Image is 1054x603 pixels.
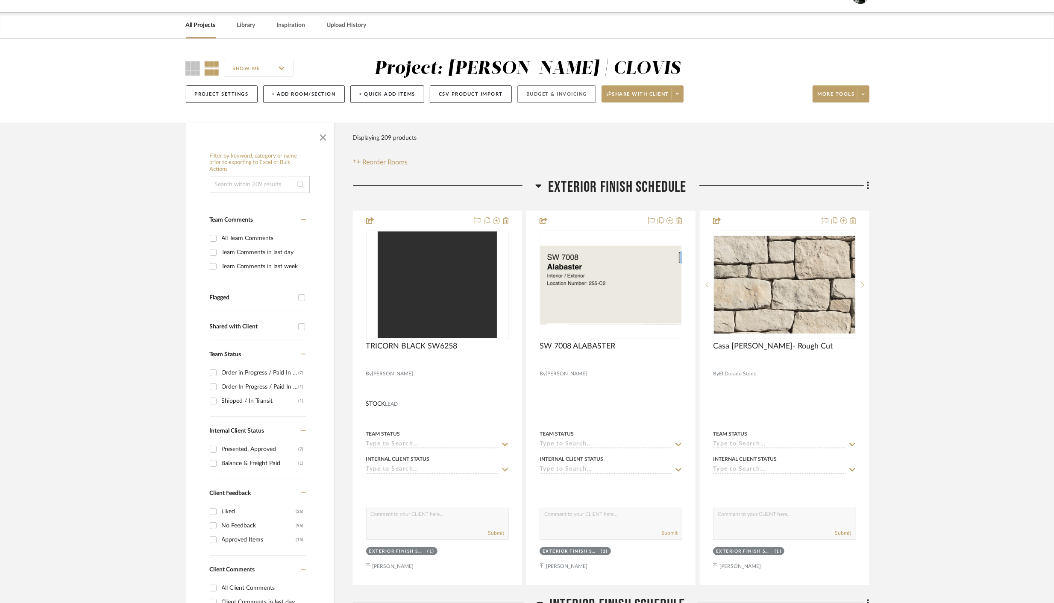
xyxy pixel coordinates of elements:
[713,370,719,378] span: By
[713,441,846,449] input: Type to Search…
[430,85,512,103] button: CSV Product Import
[350,85,425,103] button: + Quick Add Items
[517,85,596,103] button: Budget & Invoicing
[299,442,304,456] div: (7)
[210,567,255,573] span: Client Comments
[602,85,684,102] button: Share with client
[210,351,241,357] span: Team Status
[540,430,574,438] div: Team Status
[210,217,253,223] span: Team Comments
[314,127,332,144] button: Close
[210,153,310,173] h6: Filter by keyword, category or name prior to exporting to Excel or Bulk Actions
[540,370,546,378] span: By
[540,441,672,449] input: Type to Search…
[540,466,672,474] input: Type to Search…
[222,260,304,273] div: Team Comments in last week
[546,370,587,378] span: [PERSON_NAME]
[540,245,681,325] img: SW 7008 ALABASTER
[222,246,304,259] div: Team Comments in last day
[353,129,417,146] div: Displaying 209 products
[366,430,400,438] div: Team Status
[714,236,855,333] img: Casa Blanca- Rough Cut
[327,20,367,31] a: Upload History
[222,380,299,394] div: Order In Progress / Paid In Full w/ Freight, No Balance due
[296,519,304,533] div: (96)
[186,85,258,103] button: Project Settings
[540,455,603,463] div: Internal Client Status
[548,178,687,196] span: EXTERIOR FINISH SCHEDULE
[299,394,304,408] div: (1)
[713,455,777,463] div: Internal Client Status
[661,529,678,537] button: Submit
[775,548,782,555] div: (1)
[222,366,299,380] div: Order in Progress / Paid In Full / Freight Due to Ship
[540,342,615,351] span: SW 7008 ALABASTER
[222,519,296,533] div: No Feedback
[488,529,504,537] button: Submit
[222,231,304,245] div: All Team Comments
[353,157,408,167] button: Reorder Rooms
[366,370,372,378] span: By
[818,91,855,104] span: More tools
[372,370,414,378] span: [PERSON_NAME]
[427,548,435,555] div: (1)
[719,370,756,378] span: El Dorado Stone
[210,176,310,193] input: Search within 209 results
[543,548,599,555] div: EXTERIOR FINISH SCHEDULE
[222,533,296,547] div: Approved Items
[366,342,458,351] span: TRICORN BLACK SW6258
[222,457,299,470] div: Balance & Freight Paid
[835,529,851,537] button: Submit
[222,394,299,408] div: Shipped / In Transit
[263,85,345,103] button: + Add Room/Section
[210,490,251,496] span: Client Feedback
[713,466,846,474] input: Type to Search…
[607,91,669,104] span: Share with client
[378,231,497,338] img: TRICORN BLACK SW6258
[367,231,508,339] div: 0
[813,85,869,102] button: More tools
[210,323,294,331] div: Shared with Client
[277,20,305,31] a: Inspiration
[210,428,264,434] span: Internal Client Status
[713,430,747,438] div: Team Status
[366,455,430,463] div: Internal Client Status
[366,466,499,474] input: Type to Search…
[540,231,682,339] div: 0
[210,294,294,301] div: Flagged
[716,548,772,555] div: EXTERIOR FINISH SCHEDULE
[299,457,304,470] div: (1)
[237,20,255,31] a: Library
[222,505,296,518] div: Liked
[713,342,833,351] span: Casa [PERSON_NAME]- Rough Cut
[296,533,304,547] div: (15)
[366,441,499,449] input: Type to Search…
[296,505,304,518] div: (36)
[299,380,304,394] div: (1)
[362,157,408,167] span: Reorder Rooms
[186,20,216,31] a: All Projects
[369,548,426,555] div: EXTERIOR FINISH SCHEDULE
[299,366,304,380] div: (7)
[374,60,681,78] div: Project: [PERSON_NAME] | CLOVIS
[222,442,299,456] div: Presented, Approved
[222,581,304,595] div: All Client Comments
[601,548,608,555] div: (1)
